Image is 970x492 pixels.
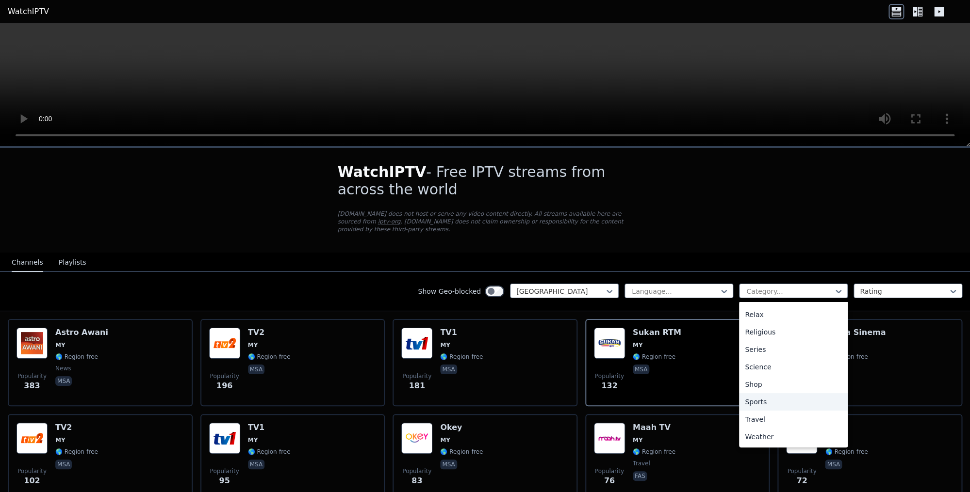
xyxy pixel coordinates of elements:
[440,436,450,444] span: MY
[440,448,483,456] span: 🌎 Region-free
[595,467,624,475] span: Popularity
[338,210,633,233] p: [DOMAIN_NAME] does not host or serve any video content directly. All streams available here are s...
[248,365,264,374] p: msa
[739,341,848,358] div: Series
[24,475,40,487] span: 102
[633,353,675,361] span: 🌎 Region-free
[378,218,401,225] a: iptv-org
[8,6,49,17] a: WatchIPTV
[440,365,457,374] p: msa
[633,460,650,467] span: travel
[825,328,886,337] h6: Dunia Sinema
[409,380,425,392] span: 181
[55,423,98,432] h6: TV2
[17,467,47,475] span: Popularity
[216,380,232,392] span: 196
[739,323,848,341] div: Religious
[248,328,291,337] h6: TV2
[55,341,66,349] span: MY
[440,423,483,432] h6: Okey
[411,475,422,487] span: 83
[739,358,848,376] div: Science
[440,460,457,469] p: msa
[402,372,431,380] span: Popularity
[55,460,72,469] p: msa
[601,380,617,392] span: 132
[739,411,848,428] div: Travel
[739,376,848,393] div: Shop
[633,436,643,444] span: MY
[210,467,239,475] span: Popularity
[55,365,71,372] span: news
[16,328,48,359] img: Astro Awani
[787,467,816,475] span: Popularity
[440,353,483,361] span: 🌎 Region-free
[739,306,848,323] div: Relax
[12,254,43,272] button: Channels
[16,423,48,454] img: TV2
[248,423,291,432] h6: TV1
[401,423,432,454] img: Okey
[825,448,868,456] span: 🌎 Region-free
[594,328,625,359] img: Sukan RTM
[209,423,240,454] img: TV1
[418,286,481,296] label: Show Geo-blocked
[633,328,681,337] h6: Sukan RTM
[739,393,848,411] div: Sports
[739,428,848,445] div: Weather
[338,163,427,180] span: WatchIPTV
[55,353,98,361] span: 🌎 Region-free
[55,376,72,386] p: msa
[55,436,66,444] span: MY
[24,380,40,392] span: 383
[210,372,239,380] span: Popularity
[633,448,675,456] span: 🌎 Region-free
[401,328,432,359] img: TV1
[440,328,483,337] h6: TV1
[55,448,98,456] span: 🌎 Region-free
[248,460,264,469] p: msa
[633,341,643,349] span: MY
[219,475,230,487] span: 95
[55,328,108,337] h6: Astro Awani
[825,460,841,469] p: msa
[209,328,240,359] img: TV2
[17,372,47,380] span: Popularity
[402,467,431,475] span: Popularity
[633,471,647,481] p: fas
[248,436,258,444] span: MY
[594,423,625,454] img: Maah TV
[796,475,807,487] span: 72
[338,163,633,198] h1: - Free IPTV streams from across the world
[248,448,291,456] span: 🌎 Region-free
[248,341,258,349] span: MY
[604,475,615,487] span: 76
[248,353,291,361] span: 🌎 Region-free
[633,365,649,374] p: msa
[633,423,675,432] h6: Maah TV
[595,372,624,380] span: Popularity
[440,341,450,349] span: MY
[59,254,86,272] button: Playlists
